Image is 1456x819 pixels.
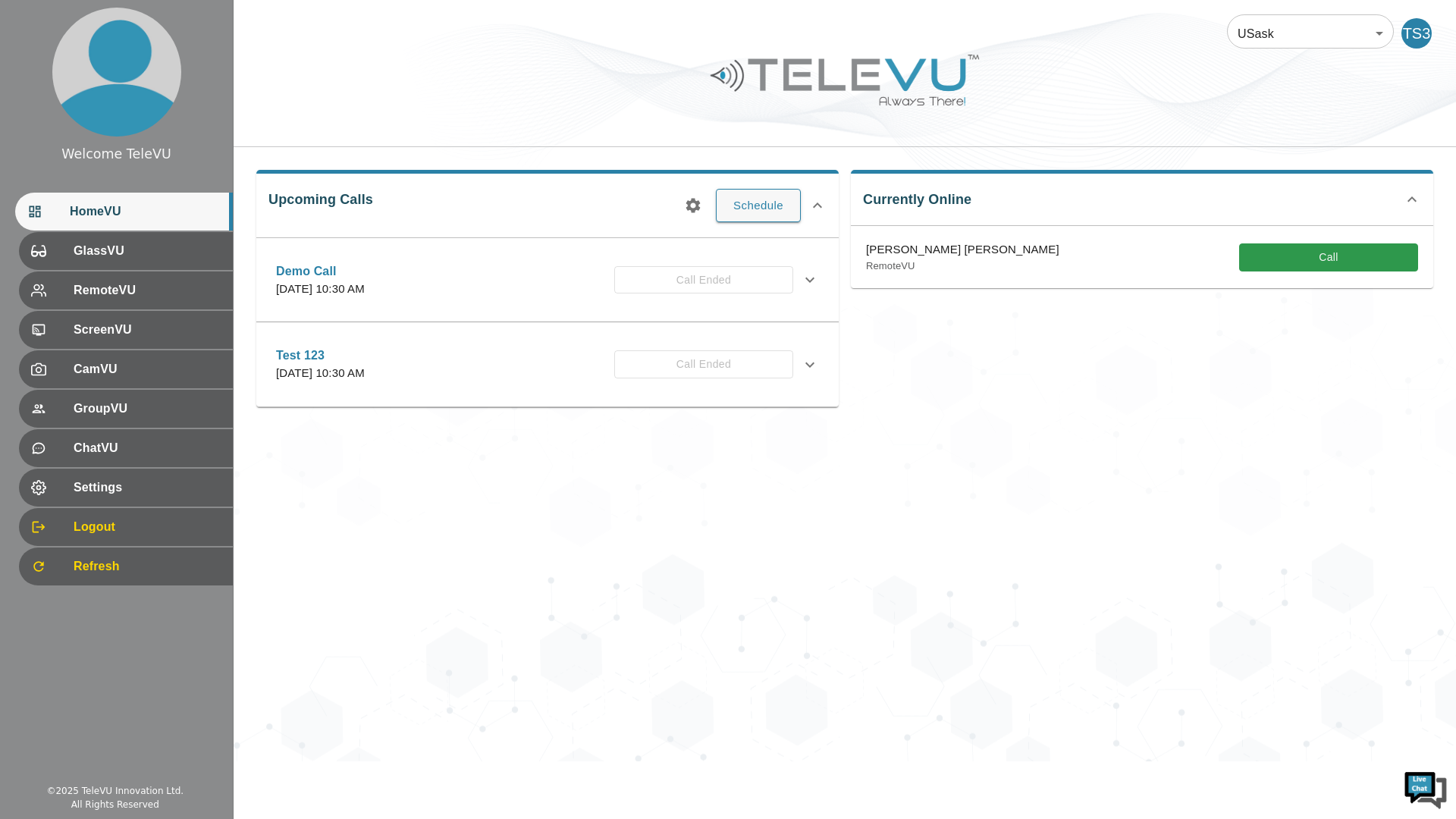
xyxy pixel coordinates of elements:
[19,469,233,507] div: Settings
[716,189,801,222] button: Schedule
[19,429,233,467] div: ChatVU
[19,508,233,546] div: Logout
[276,365,365,382] p: [DATE] 10:30 AM
[276,262,365,281] p: Demo Call
[19,232,233,270] div: GlassVU
[19,390,233,428] div: GroupVU
[276,281,365,298] p: [DATE] 10:30 AM
[74,479,221,497] span: Settings
[74,400,221,418] span: GroupVU
[74,439,221,457] span: ChatVU
[1401,18,1432,49] div: TS3
[74,557,221,576] span: Refresh
[52,8,181,136] img: profile.png
[19,271,233,309] div: RemoteVU
[1227,12,1394,55] div: USask
[19,350,233,388] div: CamVU
[866,241,1059,259] p: [PERSON_NAME] [PERSON_NAME]
[74,518,221,536] span: Logout
[61,144,171,164] div: Welcome TeleVU
[46,784,184,798] div: © 2025 TeleVU Innovation Ltd.
[264,253,831,307] div: Demo Call[DATE] 10:30 AMCall Ended
[74,321,221,339] span: ScreenVU
[19,311,233,349] div: ScreenVU
[264,337,831,391] div: Test 123[DATE] 10:30 AMCall Ended
[19,548,233,585] div: Refresh
[866,259,1059,274] p: RemoteVU
[74,360,221,378] span: CamVU
[15,193,233,231] div: HomeVU
[74,242,221,260] span: GlassVU
[276,347,365,365] p: Test 123
[70,202,221,221] span: HomeVU
[1403,766,1448,811] img: Chat Widget
[74,281,221,300] span: RemoteVU
[708,49,981,111] img: Logo
[1239,243,1418,271] button: Call
[71,798,159,811] div: All Rights Reserved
